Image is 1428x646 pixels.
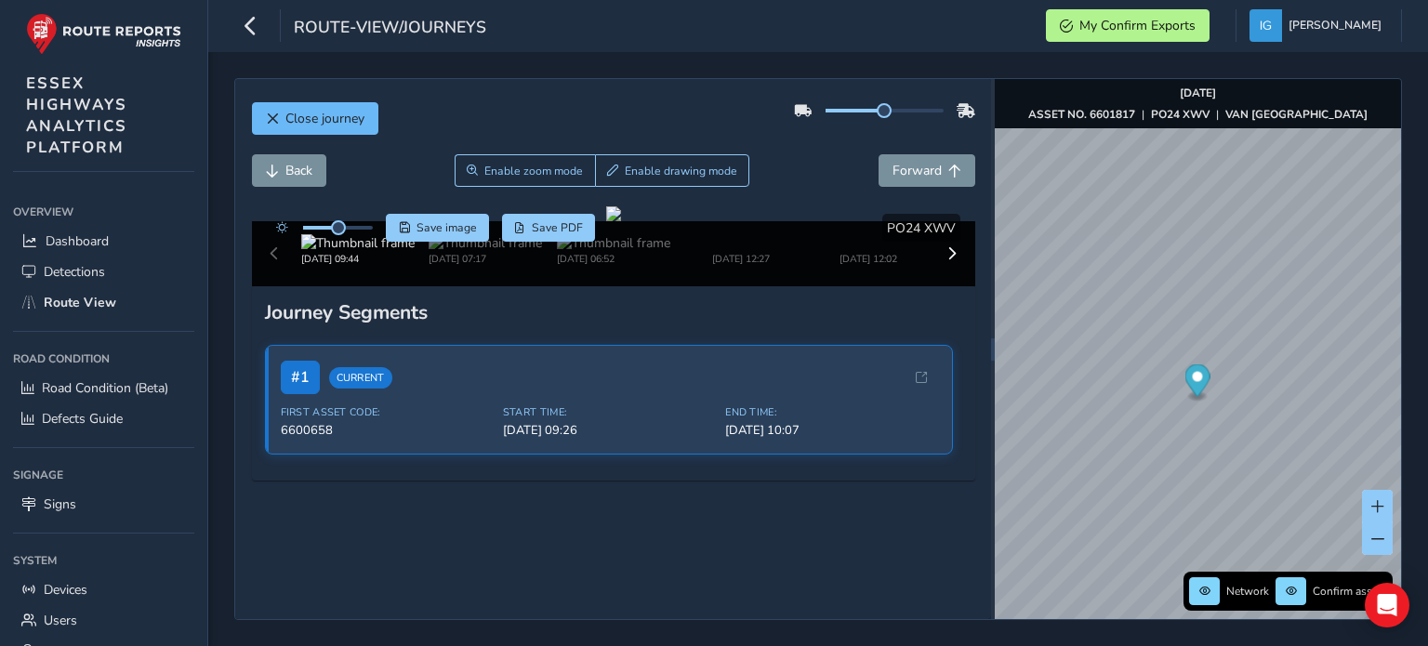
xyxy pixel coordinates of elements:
span: Users [44,612,77,629]
button: Close journey [252,102,378,135]
img: Thumbnail frame [557,234,670,252]
span: My Confirm Exports [1079,17,1196,34]
div: | | [1028,107,1368,122]
div: Overview [13,198,194,226]
div: System [13,547,194,574]
span: Current [329,367,392,389]
div: Journey Segments [265,299,962,325]
span: Devices [44,581,87,599]
img: Thumbnail frame [812,234,925,252]
span: Start Time: [503,405,714,419]
span: Forward [892,162,942,179]
strong: PO24 XWV [1151,107,1210,122]
div: Map marker [1185,364,1210,402]
span: Enable zoom mode [484,164,583,178]
div: Signage [13,461,194,489]
span: Defects Guide [42,410,123,428]
span: [DATE] 10:07 [725,422,936,439]
span: Signs [44,495,76,513]
span: ESSEX HIGHWAYS ANALYTICS PLATFORM [26,73,127,158]
img: Thumbnail frame [429,234,542,252]
img: Thumbnail frame [684,234,798,252]
a: Route View [13,287,194,318]
a: Signs [13,489,194,520]
span: Detections [44,263,105,281]
button: Save [386,214,489,242]
span: # 1 [281,361,320,394]
span: Confirm assets [1313,584,1387,599]
img: diamond-layout [1249,9,1282,42]
button: Forward [879,154,975,187]
div: [DATE] 07:17 [429,252,542,266]
span: Enable drawing mode [625,164,737,178]
img: Thumbnail frame [301,234,415,252]
div: [DATE] 12:02 [812,252,925,266]
span: [DATE] 09:26 [503,422,714,439]
span: Save image [416,220,477,235]
button: PDF [502,214,596,242]
button: Draw [595,154,750,187]
span: Network [1226,584,1269,599]
a: Devices [13,574,194,605]
strong: ASSET NO. 6601817 [1028,107,1135,122]
a: Road Condition (Beta) [13,373,194,403]
span: Close journey [285,110,364,127]
span: End Time: [725,405,936,419]
div: [DATE] 12:27 [684,252,798,266]
span: route-view/journeys [294,16,486,42]
div: Road Condition [13,345,194,373]
span: PO24 XWV [887,219,956,237]
a: Dashboard [13,226,194,257]
strong: VAN [GEOGRAPHIC_DATA] [1225,107,1368,122]
span: [PERSON_NAME] [1289,9,1382,42]
img: rr logo [26,13,181,55]
button: Back [252,154,326,187]
strong: [DATE] [1180,86,1216,100]
span: Road Condition (Beta) [42,379,168,397]
span: First Asset Code: [281,405,492,419]
a: Users [13,605,194,636]
div: [DATE] 09:44 [301,252,415,266]
span: 6600658 [281,422,492,439]
a: Defects Guide [13,403,194,434]
a: Detections [13,257,194,287]
span: Save PDF [532,220,583,235]
span: Dashboard [46,232,109,250]
button: My Confirm Exports [1046,9,1210,42]
button: [PERSON_NAME] [1249,9,1388,42]
span: Back [285,162,312,179]
span: Route View [44,294,116,311]
button: Zoom [455,154,595,187]
div: Open Intercom Messenger [1365,583,1409,627]
div: [DATE] 06:52 [557,252,670,266]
